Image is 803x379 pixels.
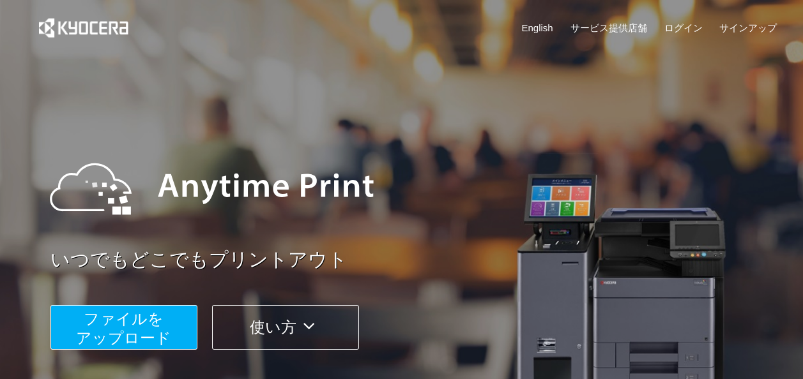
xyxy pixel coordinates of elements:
[522,21,553,34] a: English
[570,21,647,34] a: サービス提供店舗
[76,310,171,346] span: ファイルを ​​アップロード
[50,305,197,350] button: ファイルを​​アップロード
[50,246,785,274] a: いつでもどこでもプリントアウト
[719,21,777,34] a: サインアップ
[212,305,359,350] button: 使い方
[664,21,703,34] a: ログイン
